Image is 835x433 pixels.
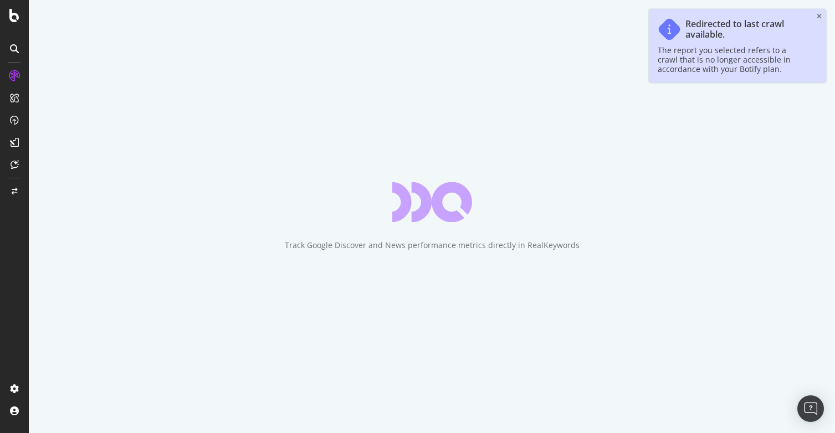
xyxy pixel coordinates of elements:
div: animation [392,182,472,222]
div: Redirected to last crawl available. [685,19,806,40]
div: Open Intercom Messenger [797,395,824,422]
div: The report you selected refers to a crawl that is no longer accessible in accordance with your Bo... [658,45,806,74]
div: Track Google Discover and News performance metrics directly in RealKeywords [285,240,580,251]
div: close toast [817,13,822,20]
